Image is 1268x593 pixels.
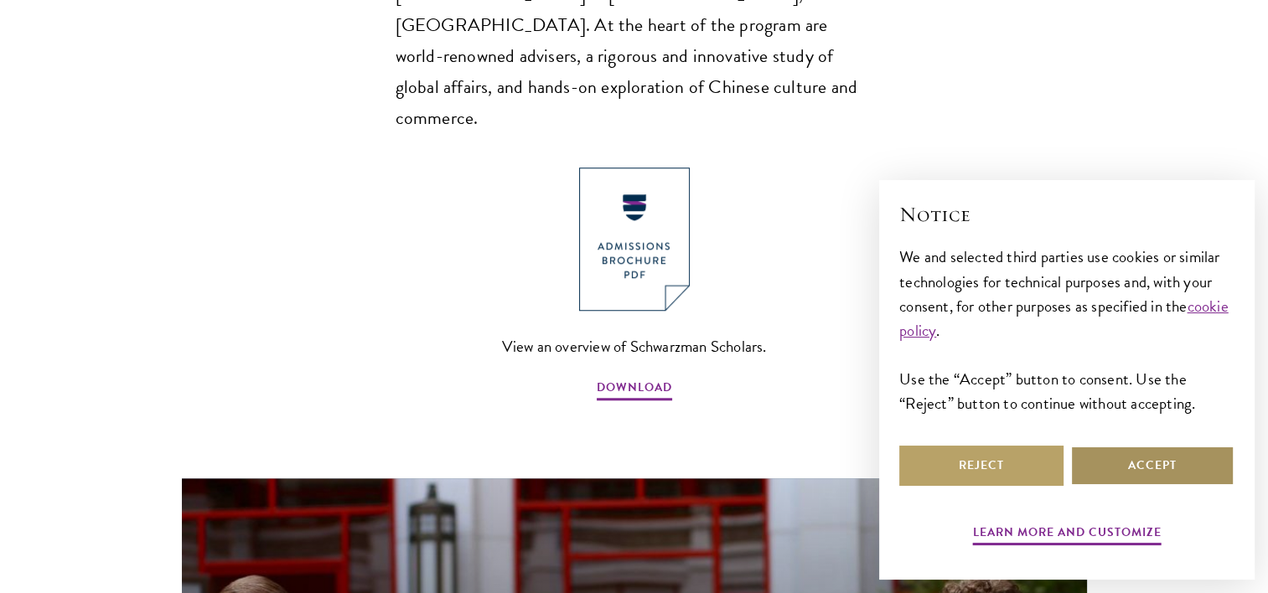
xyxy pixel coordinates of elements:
span: DOWNLOAD [597,377,672,403]
button: Learn more and customize [973,522,1162,548]
a: cookie policy [899,294,1229,343]
span: View an overview of Schwarzman Scholars. [502,333,767,360]
h2: Notice [899,200,1234,229]
button: Reject [899,446,1064,486]
button: Accept [1070,446,1234,486]
div: We and selected third parties use cookies or similar technologies for technical purposes and, wit... [899,245,1234,415]
a: View an overview of Schwarzman Scholars. DOWNLOAD [502,168,767,403]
